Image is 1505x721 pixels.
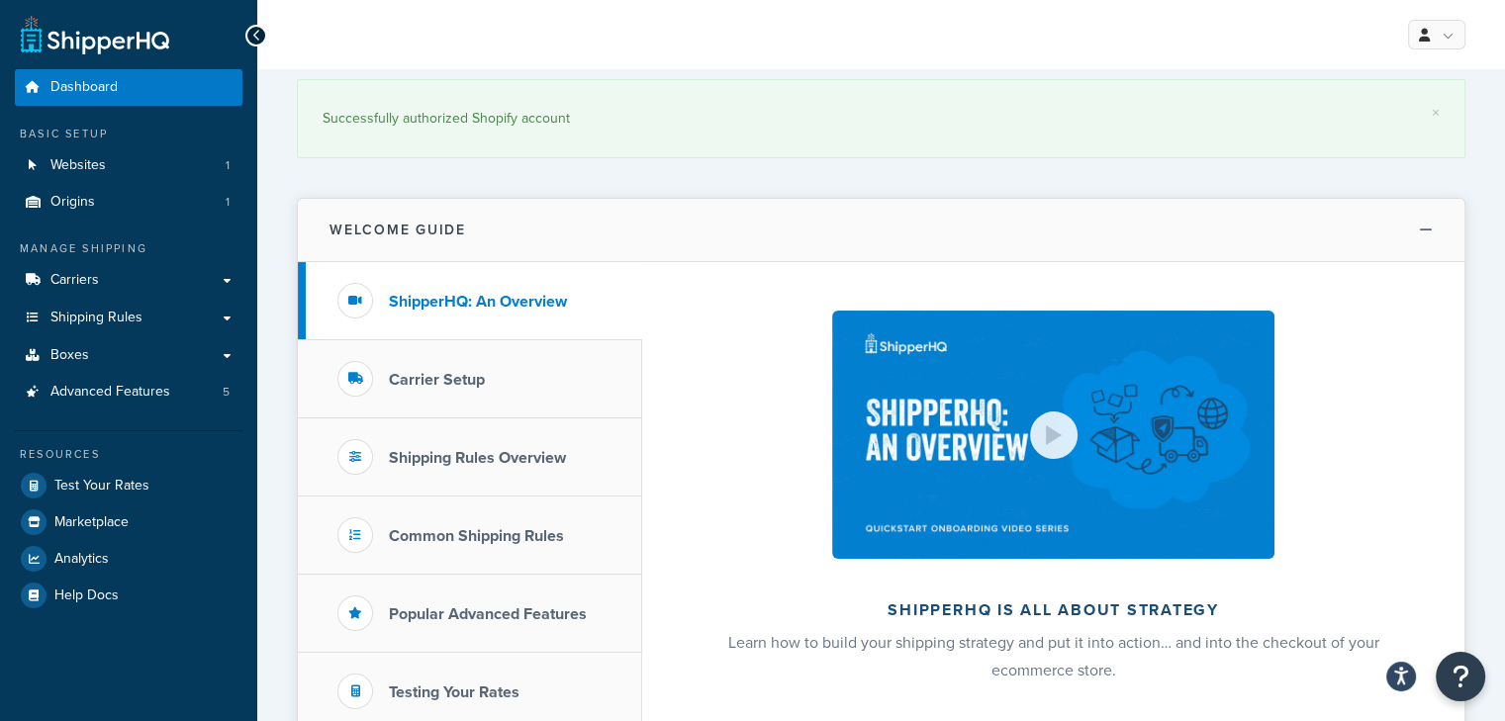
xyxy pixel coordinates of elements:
div: Successfully authorized Shopify account [323,105,1440,133]
li: Websites [15,147,242,184]
a: Dashboard [15,69,242,106]
a: Origins1 [15,184,242,221]
span: Marketplace [54,514,129,531]
h3: Common Shipping Rules [389,527,564,545]
div: Resources [15,446,242,463]
span: Advanced Features [50,384,170,401]
a: Test Your Rates [15,468,242,503]
span: Boxes [50,347,89,364]
a: Help Docs [15,578,242,613]
a: Carriers [15,262,242,299]
h3: Carrier Setup [389,371,485,389]
span: 5 [223,384,230,401]
div: Basic Setup [15,126,242,142]
span: 1 [226,194,230,211]
span: Shipping Rules [50,310,142,326]
img: ShipperHQ is all about strategy [832,311,1273,559]
h2: Welcome Guide [329,223,466,237]
span: Help Docs [54,587,119,604]
li: Origins [15,184,242,221]
a: Shipping Rules [15,300,242,336]
button: Open Resource Center [1436,652,1485,701]
a: Boxes [15,337,242,374]
h3: Testing Your Rates [389,683,519,701]
h3: Popular Advanced Features [389,605,587,623]
span: Origins [50,194,95,211]
button: Welcome Guide [298,199,1464,262]
h2: ShipperHQ is all about strategy [695,601,1412,619]
span: Test Your Rates [54,478,149,495]
span: Websites [50,157,106,174]
div: Manage Shipping [15,240,242,257]
h3: Shipping Rules Overview [389,449,566,467]
span: Learn how to build your shipping strategy and put it into action… and into the checkout of your e... [728,631,1379,681]
li: Advanced Features [15,374,242,410]
h3: ShipperHQ: An Overview [389,293,567,311]
a: × [1432,105,1440,121]
a: Marketplace [15,504,242,540]
a: Analytics [15,541,242,577]
a: Websites1 [15,147,242,184]
span: 1 [226,157,230,174]
span: Analytics [54,551,109,568]
span: Dashboard [50,79,118,96]
a: Advanced Features5 [15,374,242,410]
span: Carriers [50,272,99,289]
